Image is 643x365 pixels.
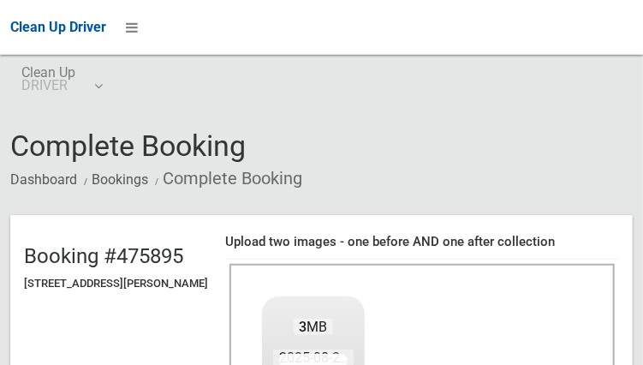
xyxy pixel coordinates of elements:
a: Clean Up Driver [10,15,106,40]
a: Bookings [92,171,148,188]
a: Clean UpDRIVER [10,55,112,110]
small: DRIVER [21,79,75,92]
span: MB [294,319,333,335]
a: Dashboard [10,171,77,188]
span: Clean Up [21,66,101,92]
h2: Booking #475895 [24,245,208,267]
span: Clean Up Driver [10,19,106,35]
h4: Upload two images - one before AND one after collection [225,235,619,249]
strong: 3 [300,319,307,335]
li: Complete Booking [151,163,302,194]
h5: [STREET_ADDRESS][PERSON_NAME] [24,278,208,290]
span: Complete Booking [10,129,246,163]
